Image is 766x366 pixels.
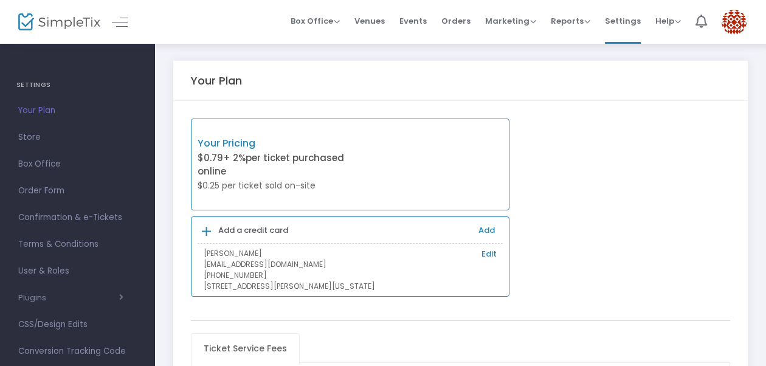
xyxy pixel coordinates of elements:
[655,15,681,27] span: Help
[198,179,350,192] p: $0.25 per ticket sold on-site
[18,210,137,226] span: Confirmation & e-Tickets
[204,259,497,270] p: [EMAIL_ADDRESS][DOMAIN_NAME]
[18,103,137,119] span: Your Plan
[204,248,497,259] p: [PERSON_NAME]
[605,5,641,36] span: Settings
[478,224,495,236] a: Add
[441,5,471,36] span: Orders
[18,129,137,145] span: Store
[18,263,137,279] span: User & Roles
[18,183,137,199] span: Order Form
[198,136,350,151] p: Your Pricing
[223,151,246,164] span: + 2%
[485,15,536,27] span: Marketing
[18,237,137,252] span: Terms & Conditions
[204,270,497,281] p: [PHONE_NUMBER]
[18,156,137,172] span: Box Office
[551,15,590,27] span: Reports
[196,339,294,358] span: Ticket Service Fees
[204,281,497,292] p: [STREET_ADDRESS][PERSON_NAME][US_STATE]
[18,293,123,303] button: Plugins
[191,74,242,88] h5: Your Plan
[16,73,139,97] h4: SETTINGS
[354,5,385,36] span: Venues
[399,5,427,36] span: Events
[481,248,497,260] a: Edit
[218,224,288,236] b: Add a credit card
[18,344,137,359] span: Conversion Tracking Code
[18,317,137,333] span: CSS/Design Edits
[291,15,340,27] span: Box Office
[198,151,350,179] p: $0.79 per ticket purchased online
